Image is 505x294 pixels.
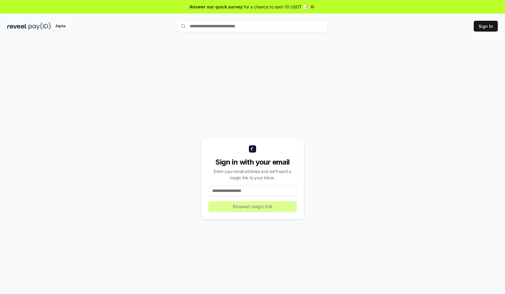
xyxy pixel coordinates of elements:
[190,4,243,10] span: Answer our quick survey
[52,23,69,30] div: Alpha
[208,168,297,181] div: Enter your email address and we’ll send a magic link to your inbox.
[249,145,256,153] img: logo_small
[244,4,308,10] span: for a chance to earn 10 USDT 📝
[208,157,297,167] div: Sign in with your email
[29,23,51,30] img: pay_id
[7,23,27,30] img: reveel_dark
[474,21,498,32] button: Sign In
